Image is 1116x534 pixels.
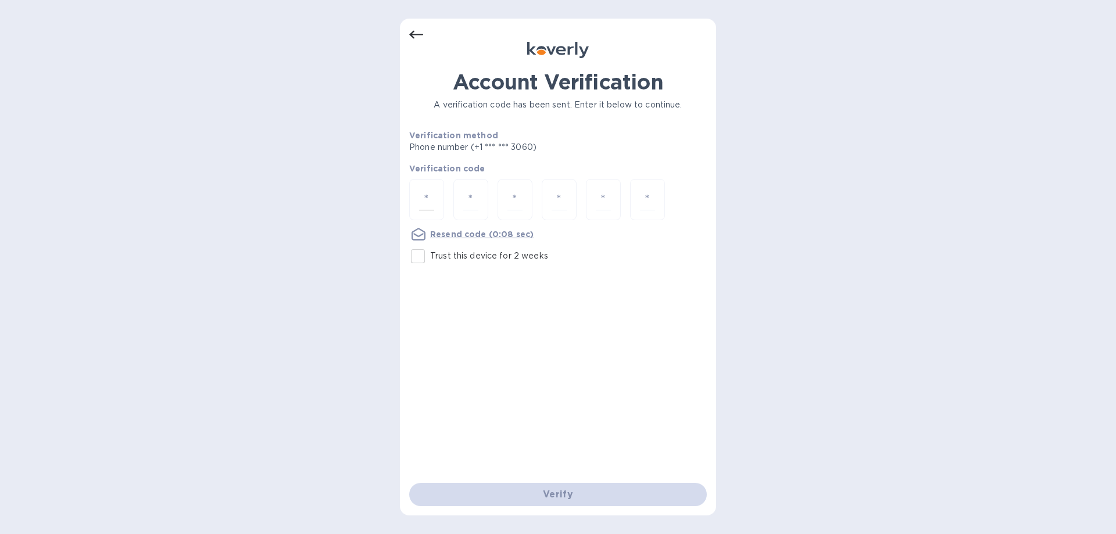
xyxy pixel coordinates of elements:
[430,250,548,262] p: Trust this device for 2 weeks
[409,131,498,140] b: Verification method
[409,141,625,153] p: Phone number (+1 *** *** 3060)
[430,230,534,239] u: Resend code (0:08 sec)
[409,70,707,94] h1: Account Verification
[409,99,707,111] p: A verification code has been sent. Enter it below to continue.
[409,163,707,174] p: Verification code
